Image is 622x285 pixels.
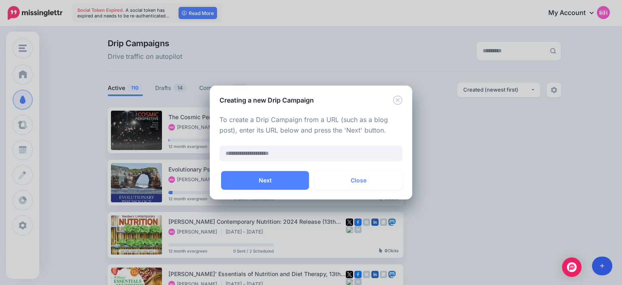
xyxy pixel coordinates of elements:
button: Close [315,171,403,190]
div: Open Intercom Messenger [562,257,582,277]
h5: Creating a new Drip Campaign [219,95,314,105]
button: Next [221,171,309,190]
p: To create a Drip Campaign from a URL (such as a blog post), enter its URL below and press the 'Ne... [219,115,403,136]
button: Close [393,95,403,105]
